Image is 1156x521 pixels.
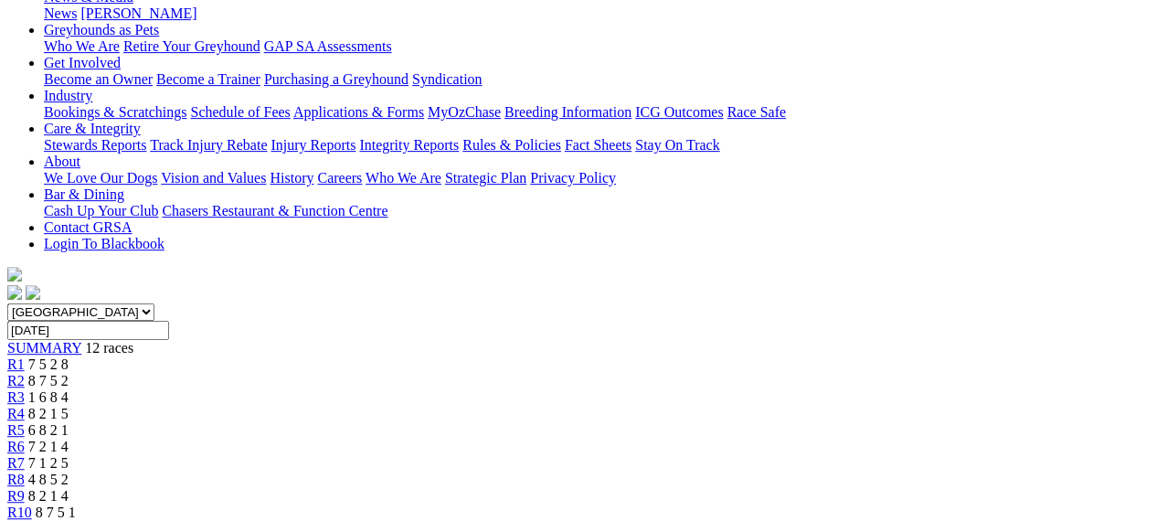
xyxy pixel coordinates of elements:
[359,137,459,153] a: Integrity Reports
[28,422,69,438] span: 6 8 2 1
[28,488,69,504] span: 8 2 1 4
[161,170,266,186] a: Vision and Values
[80,5,196,21] a: [PERSON_NAME]
[28,373,69,388] span: 8 7 5 2
[150,137,267,153] a: Track Injury Rebate
[156,71,260,87] a: Become a Trainer
[726,104,785,120] a: Race Safe
[264,71,408,87] a: Purchasing a Greyhound
[44,154,80,169] a: About
[44,71,1149,88] div: Get Involved
[44,186,124,202] a: Bar & Dining
[7,488,25,504] a: R9
[293,104,424,120] a: Applications & Forms
[44,104,1149,121] div: Industry
[7,373,25,388] a: R2
[85,340,133,356] span: 12 races
[7,267,22,282] img: logo-grsa-white.png
[26,285,40,300] img: twitter.svg
[462,137,561,153] a: Rules & Policies
[28,406,69,421] span: 8 2 1 5
[28,455,69,471] span: 7 1 2 5
[366,170,441,186] a: Who We Are
[264,38,392,54] a: GAP SA Assessments
[428,104,501,120] a: MyOzChase
[635,104,723,120] a: ICG Outcomes
[28,356,69,372] span: 7 5 2 8
[7,406,25,421] a: R4
[44,236,164,251] a: Login To Blackbook
[28,472,69,487] span: 4 8 5 2
[7,340,81,356] a: SUMMARY
[7,356,25,372] a: R1
[44,121,141,136] a: Care & Integrity
[317,170,362,186] a: Careers
[44,22,159,37] a: Greyhounds as Pets
[7,389,25,405] a: R3
[7,321,169,340] input: Select date
[162,203,387,218] a: Chasers Restaurant & Function Centre
[44,38,1149,55] div: Greyhounds as Pets
[635,137,719,153] a: Stay On Track
[44,203,158,218] a: Cash Up Your Club
[44,170,157,186] a: We Love Our Dogs
[270,170,313,186] a: History
[7,472,25,487] a: R8
[44,203,1149,219] div: Bar & Dining
[44,88,92,103] a: Industry
[7,285,22,300] img: facebook.svg
[565,137,631,153] a: Fact Sheets
[28,439,69,454] span: 7 2 1 4
[7,455,25,471] a: R7
[44,137,1149,154] div: Care & Integrity
[123,38,260,54] a: Retire Your Greyhound
[44,71,153,87] a: Become an Owner
[530,170,616,186] a: Privacy Policy
[445,170,526,186] a: Strategic Plan
[504,104,631,120] a: Breeding Information
[44,104,186,120] a: Bookings & Scratchings
[36,505,76,520] span: 8 7 5 1
[190,104,290,120] a: Schedule of Fees
[28,389,69,405] span: 1 6 8 4
[7,422,25,438] a: R5
[270,137,355,153] a: Injury Reports
[7,439,25,454] a: R6
[44,5,1149,22] div: News & Media
[412,71,482,87] a: Syndication
[44,170,1149,186] div: About
[44,55,121,70] a: Get Involved
[44,137,146,153] a: Stewards Reports
[7,505,32,520] a: R10
[44,219,132,235] a: Contact GRSA
[44,5,77,21] a: News
[44,38,120,54] a: Who We Are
